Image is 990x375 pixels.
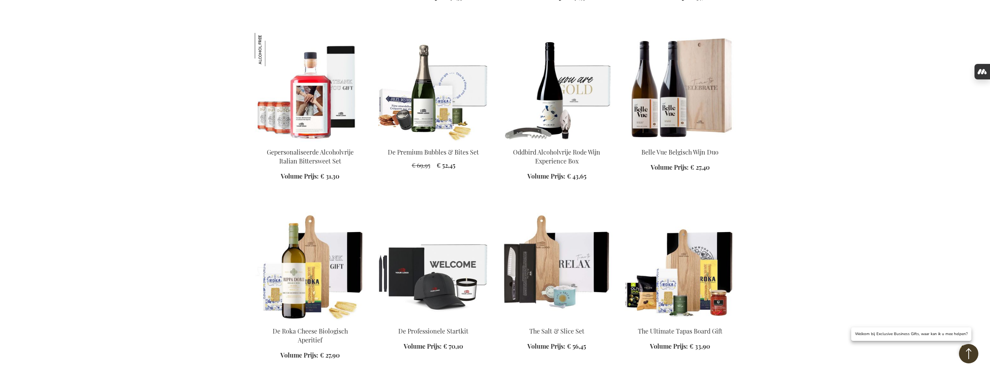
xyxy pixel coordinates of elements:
img: The Salt & Slice Set [501,212,612,320]
span: € 43,65 [567,172,586,180]
a: De Roka Cheese Biologisch Aperitief [273,327,348,344]
a: Volume Prijs: € 70,10 [404,342,463,351]
img: The Ultimate Tapas Board Gift [625,212,736,320]
a: Volume Prijs: € 33,90 [650,342,710,351]
a: Oddbird Alcoholvrije Rode Wijn Experience Box [513,148,600,165]
span: Volume Prijs: [281,172,319,180]
a: The Ultimate Tapas Board Gift [625,317,736,325]
img: Gepersonaliseerde Alcoholvrije Italian Bittersweet Set [255,33,288,66]
a: Volume Prijs: € 27,90 [280,351,340,360]
img: Belle Vue Belgisch Wijn Duo [625,33,736,141]
span: Volume Prijs: [527,172,565,180]
a: Personalised Non-Alcoholic Italian Bittersweet Set Gepersonaliseerde Alcoholvrije Italian Bitters... [255,138,366,146]
img: Personalised Non-Alcoholic Italian Bittersweet Set [255,33,366,141]
a: The Professional Starter Kit [378,317,489,325]
a: The Salt & Slice Set Exclusive Business Gift [501,317,612,325]
img: Oddbird Non-Alcoholic Red Wine Experience Box [501,33,612,141]
a: Volume Prijs: € 31,30 [281,172,339,181]
span: € 70,10 [443,342,463,350]
a: Volume Prijs: € 43,65 [527,172,586,181]
span: € 27,40 [690,163,710,171]
span: € 52,45 [437,161,455,169]
span: € 69,95 [412,161,430,169]
a: De Premium Bubbles & Bites Set [388,148,479,156]
a: Belle Vue Belgisch Wijn Duo [641,148,719,156]
a: The Premium Bubbles & Bites Set [378,138,489,146]
a: De Roka Cheese Biologisch Aperitief [255,317,366,325]
img: The Premium Bubbles & Bites Set [378,33,489,141]
span: Volume Prijs: [404,342,442,350]
a: Oddbird Non-Alcoholic Red Wine Experience Box [501,138,612,146]
span: € 31,30 [320,172,339,180]
a: The Ultimate Tapas Board Gift [638,327,722,335]
img: De Roka Cheese Biologisch Aperitief [255,212,366,320]
a: Belle Vue Belgisch Wijn Duo [625,138,736,146]
a: Gepersonaliseerde Alcoholvrije Italian Bittersweet Set [267,148,354,165]
a: Volume Prijs: € 27,40 [651,163,710,172]
a: De Professionele Startkit [398,327,468,335]
span: € 33,90 [689,342,710,350]
span: € 27,90 [320,351,340,359]
span: Volume Prijs: [651,163,689,171]
span: Volume Prijs: [280,351,318,359]
span: Volume Prijs: [650,342,688,350]
img: The Professional Starter Kit [378,212,489,320]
